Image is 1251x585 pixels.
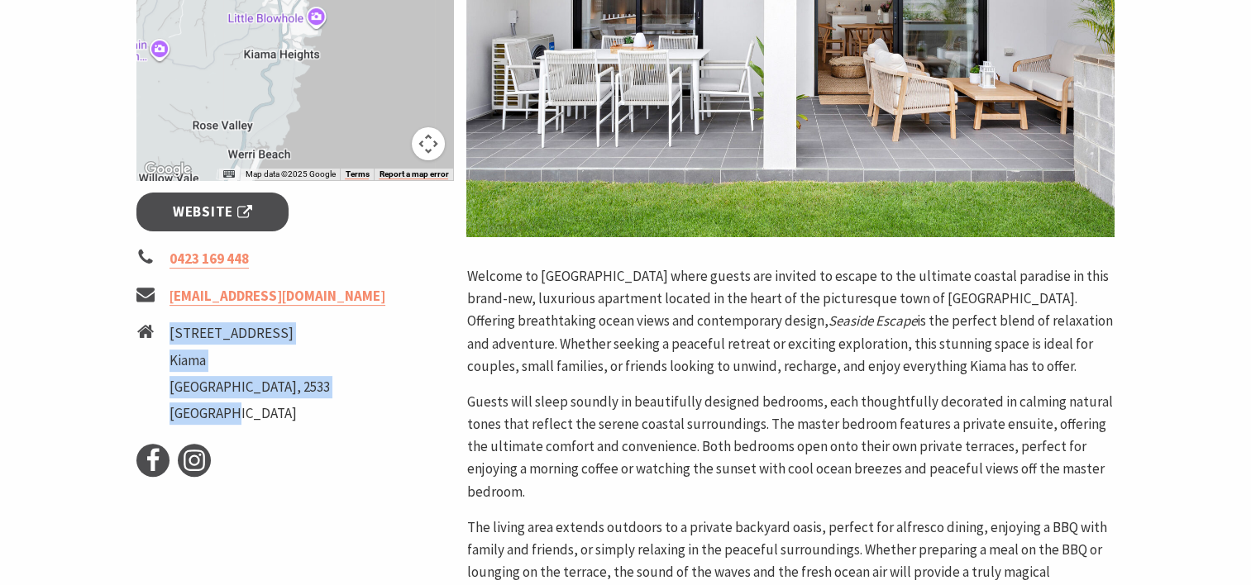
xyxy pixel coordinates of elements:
span: Map data ©2025 Google [245,169,335,178]
p: Welcome to [GEOGRAPHIC_DATA] where guests are invited to escape to the ultimate coastal paradise ... [466,265,1115,378]
a: [EMAIL_ADDRESS][DOMAIN_NAME] [170,287,385,306]
li: Kiama [170,350,330,372]
a: Open this area in Google Maps (opens a new window) [141,159,195,180]
li: [GEOGRAPHIC_DATA], 2533 [170,376,330,398]
a: 0423 169 448 [170,250,249,269]
button: Map camera controls [412,127,445,160]
img: Google [141,159,195,180]
a: Website [136,193,289,231]
span: Website [173,201,252,223]
li: [GEOGRAPHIC_DATA] [170,402,330,425]
a: Report a map error [379,169,448,179]
a: Terms (opens in new tab) [345,169,369,179]
li: [STREET_ADDRESS] [170,322,330,345]
p: Guests will sleep soundly in beautifully designed bedrooms, each thoughtfully decorated in calmin... [466,391,1115,503]
button: Keyboard shortcuts [223,169,235,180]
em: Seaside Escape [828,312,916,330]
